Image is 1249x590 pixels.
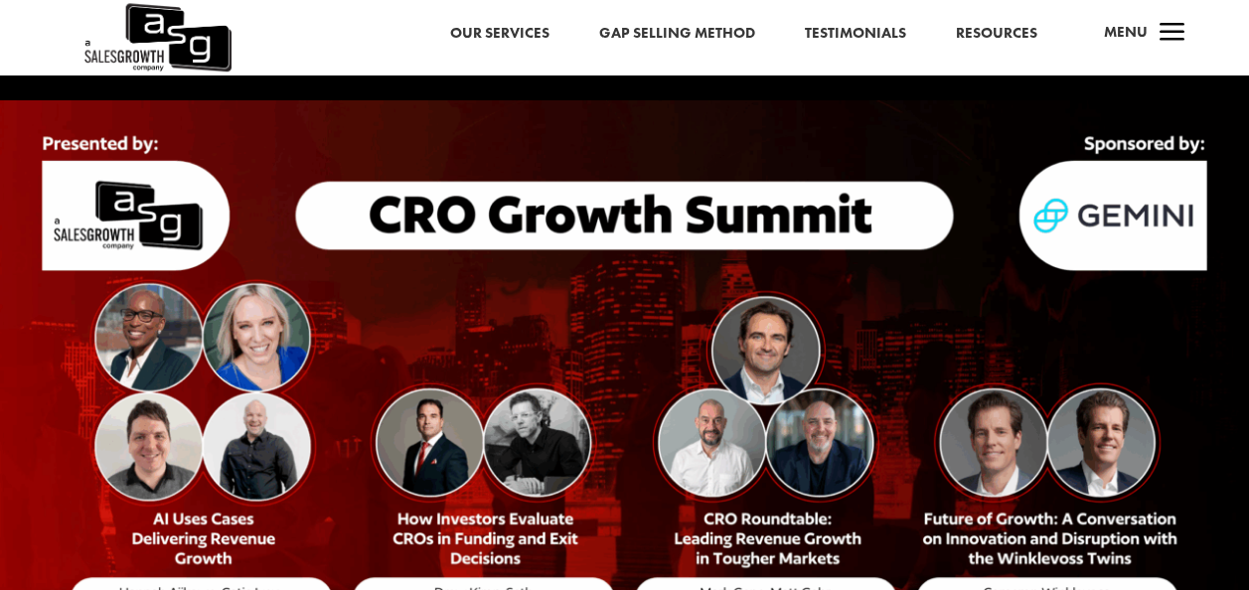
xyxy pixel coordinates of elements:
[956,21,1037,47] a: Resources
[1104,22,1148,42] span: Menu
[805,21,906,47] a: Testimonials
[599,21,755,47] a: Gap Selling Method
[450,21,549,47] a: Our Services
[1153,14,1192,54] span: a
